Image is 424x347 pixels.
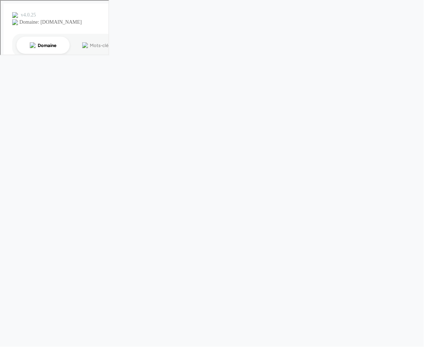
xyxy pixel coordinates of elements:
[20,11,35,17] div: v 4.0.25
[11,19,17,24] img: website_grey.svg
[11,11,17,17] img: logo_orange.svg
[89,42,110,47] div: Mots-clés
[37,42,55,47] div: Domaine
[19,19,81,24] div: Domaine: [DOMAIN_NAME]
[81,42,87,47] img: tab_keywords_by_traffic_grey.svg
[29,42,35,47] img: tab_domain_overview_orange.svg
